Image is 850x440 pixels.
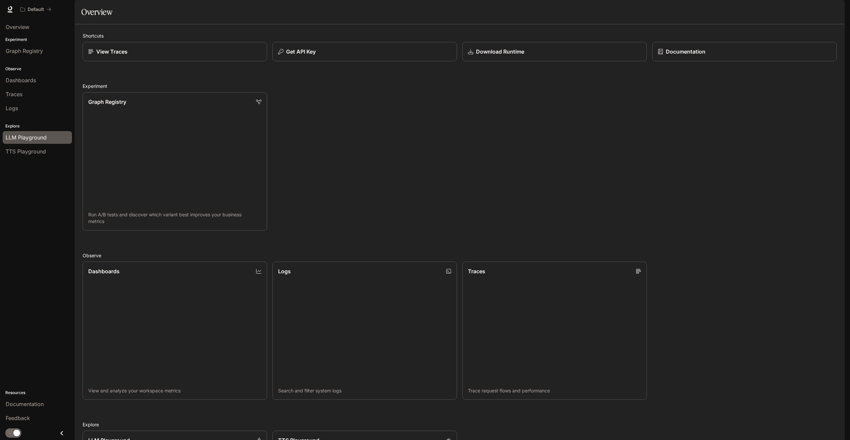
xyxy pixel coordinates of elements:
p: Default [28,7,44,12]
a: Graph RegistryRun A/B tests and discover which variant best improves your business metrics [83,92,267,231]
h2: Experiment [83,83,837,90]
p: Logs [278,267,291,275]
button: All workspaces [17,3,54,16]
h2: Observe [83,252,837,259]
h2: Shortcuts [83,32,837,39]
a: LogsSearch and filter system logs [272,262,457,400]
h2: Explore [83,421,837,428]
a: Documentation [652,42,837,61]
a: Download Runtime [462,42,647,61]
p: View and analyze your workspace metrics [88,387,261,394]
p: Run A/B tests and discover which variant best improves your business metrics [88,211,261,225]
p: Documentation [666,48,705,56]
button: Get API Key [272,42,457,61]
p: Traces [468,267,485,275]
h1: Overview [81,5,112,19]
p: Graph Registry [88,98,126,106]
p: Download Runtime [476,48,524,56]
p: Trace request flows and performance [468,387,641,394]
p: Get API Key [286,48,316,56]
p: View Traces [96,48,128,56]
p: Dashboards [88,267,120,275]
a: View Traces [83,42,267,61]
a: DashboardsView and analyze your workspace metrics [83,262,267,400]
a: TracesTrace request flows and performance [462,262,647,400]
p: Search and filter system logs [278,387,451,394]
